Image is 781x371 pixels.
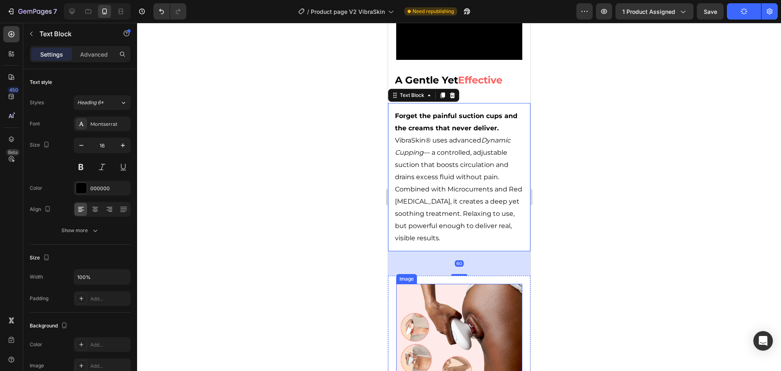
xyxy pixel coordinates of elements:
[704,8,717,15] span: Save
[388,23,530,371] iframe: Design area
[622,7,675,16] span: 1 product assigned
[153,3,186,20] div: Undo/Redo
[615,3,694,20] button: 1 product assigned
[39,29,109,39] p: Text Block
[74,270,130,284] input: Auto
[412,8,454,15] span: Need republishing
[77,99,104,106] span: Heading 6*
[74,95,131,110] button: Heading 6*
[61,226,99,235] div: Show more
[8,87,20,93] div: 450
[53,7,57,16] p: 7
[307,7,309,16] span: /
[30,184,42,192] div: Color
[697,3,724,20] button: Save
[90,341,129,349] div: Add...
[30,273,43,281] div: Width
[753,331,773,351] div: Open Intercom Messenger
[30,321,69,331] div: Background
[30,341,42,348] div: Color
[10,252,27,260] div: Image
[90,295,129,303] div: Add...
[30,204,52,215] div: Align
[30,120,40,127] div: Font
[40,50,63,59] p: Settings
[80,50,108,59] p: Advanced
[311,7,385,16] span: Product page V2 VibraSkin
[6,149,20,156] div: Beta
[30,362,44,369] div: Image
[90,362,129,370] div: Add...
[30,140,51,151] div: Size
[30,223,131,238] button: Show more
[90,185,129,192] div: 000000
[30,79,52,86] div: Text style
[30,295,48,302] div: Padding
[3,3,61,20] button: 7
[90,121,129,128] div: Montserrat
[30,252,51,263] div: Size
[30,99,44,106] div: Styles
